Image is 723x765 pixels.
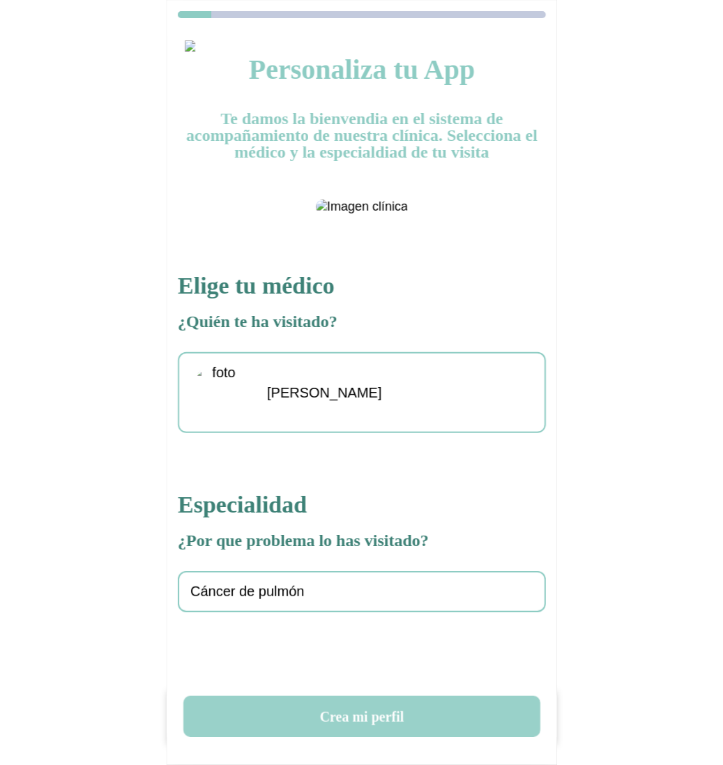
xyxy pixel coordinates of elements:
[178,489,546,521] h2: Especialidad
[178,110,546,160] h4: Te damos la bienvendia en el sistema de acompañamiento de nuestra clínica. Selecciona el médico y...
[178,313,546,330] h4: ¿Quién te ha visitado?
[190,584,304,600] span: Cáncer de pulmón
[178,532,546,549] h4: ¿Por que problema lo has visitado?
[178,270,546,302] h2: Elige tu médico
[315,199,407,214] img: Imagen clínica
[267,385,381,401] span: [PERSON_NAME]
[185,40,195,52] img: ChevronLeft.svg
[178,52,546,88] h1: Personaliza tu App
[183,696,540,737] button: Crea mi perfil
[190,365,246,421] img: foto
